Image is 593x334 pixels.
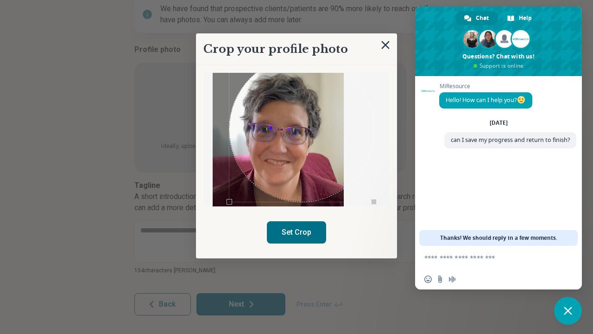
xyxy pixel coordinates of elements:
div: Use the arrow keys to move the south west drag handle to change the crop selection area [227,199,232,205]
span: MiResource [439,83,532,90]
span: Hello! How can I help you? [446,96,526,104]
span: Thanks! We should reply in a few moments. [440,230,557,246]
div: Use the arrow keys to move the south east drag handle to change the crop selection area [371,199,377,205]
div: [DATE] [490,120,508,126]
div: Help [499,11,541,25]
img: Crop me [213,57,344,257]
div: Close chat [554,297,582,325]
span: Chat [476,11,489,25]
span: Send a file [436,276,444,283]
textarea: Compose your message... [424,254,552,262]
span: Audio message [448,276,456,283]
span: Insert an emoji [424,276,432,283]
span: Help [519,11,532,25]
button: Set Crop [267,221,326,244]
div: Chat [456,11,498,25]
div: Use the arrow keys to move the crop selection area [229,57,374,202]
span: can I save my progress and return to finish? [451,136,570,144]
h2: Crop your profile photo [203,41,348,58]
